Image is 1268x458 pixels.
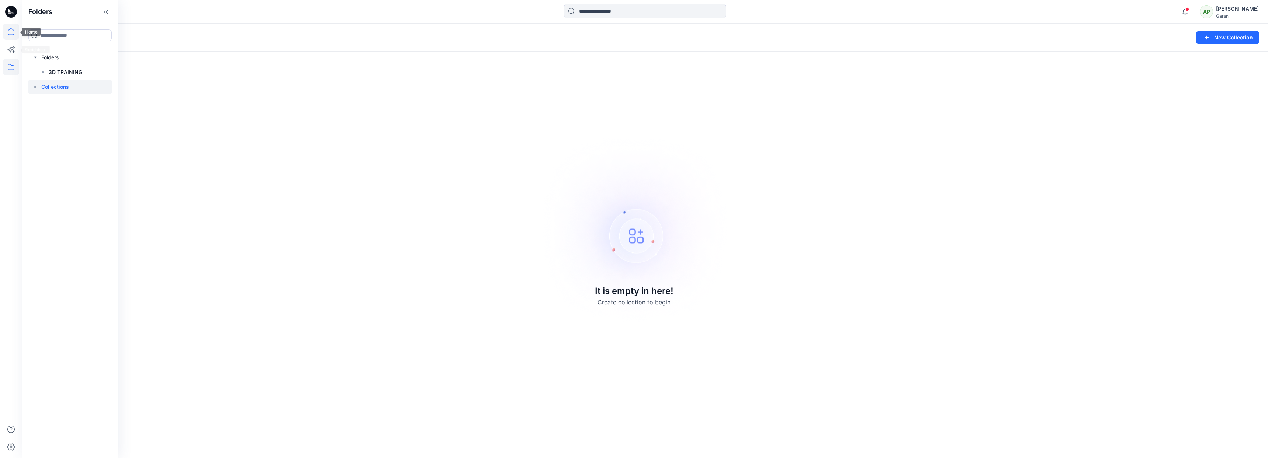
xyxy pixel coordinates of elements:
[1216,13,1259,19] div: Garan
[595,284,673,298] p: It is empty in here!
[1200,5,1213,18] div: AP
[598,298,670,307] p: Create collection to begin
[1196,31,1259,44] button: New Collection
[41,83,69,91] p: Collections
[1216,4,1259,13] div: [PERSON_NAME]
[49,68,82,77] p: 3D TRAINING
[531,126,737,332] img: Empty collections page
